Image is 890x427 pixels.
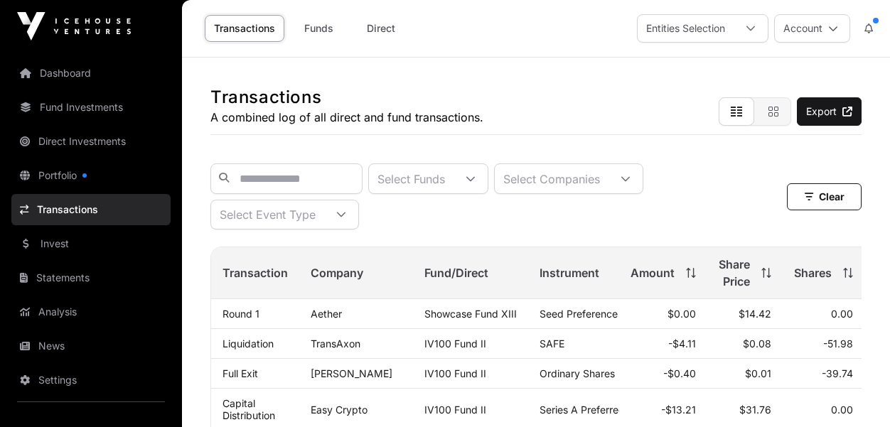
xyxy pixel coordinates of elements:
span: Ordinary Shares [540,367,615,379]
button: Clear [787,183,862,210]
span: $0.01 [745,367,771,379]
a: Aether [311,308,342,320]
span: Instrument [540,264,599,281]
a: IV100 Fund II [424,367,486,379]
a: Easy Crypto [311,404,368,416]
a: Settings [11,364,171,396]
span: Fund/Direct [424,264,488,281]
td: -$0.40 [619,359,707,389]
td: -$4.11 [619,329,707,359]
p: A combined log of all direct and fund transactions. [210,109,483,126]
span: Company [311,264,363,281]
td: $0.00 [619,299,707,329]
a: News [11,330,171,362]
div: Entities Selection [638,15,734,42]
a: Full Exit [222,367,258,379]
a: Invest [11,228,171,259]
span: Series A Preferred Share [540,404,655,416]
a: TransAxon [311,337,360,350]
a: Direct Investments [11,126,171,157]
span: Shares [794,264,832,281]
a: Export [797,97,862,126]
a: [PERSON_NAME] [311,367,392,379]
span: Transaction [222,264,288,281]
span: Share Price [719,256,750,290]
a: Transactions [205,15,284,42]
span: Seed Preference Shares [540,308,653,320]
a: Transactions [11,194,171,225]
a: IV100 Fund II [424,337,486,350]
a: Fund Investments [11,92,171,123]
a: Round 1 [222,308,259,320]
span: $31.76 [739,404,771,416]
span: -51.98 [823,337,853,350]
a: Liquidation [222,337,274,350]
span: SAFE [540,337,564,350]
span: $0.08 [743,337,771,350]
a: Portfolio [11,160,171,191]
a: Direct [353,15,409,42]
a: Analysis [11,296,171,328]
div: Select Event Type [211,200,324,229]
button: Account [774,14,850,43]
iframe: Chat Widget [819,359,890,427]
a: IV100 Fund II [424,404,486,416]
div: Select Companies [495,164,608,193]
h1: Transactions [210,86,483,109]
a: Statements [11,262,171,293]
a: Funds [290,15,347,42]
a: Showcase Fund XIII [424,308,517,320]
div: Select Funds [369,164,454,193]
span: 0.00 [831,308,853,320]
a: Capital Distribution [222,397,275,421]
span: $14.42 [739,308,771,320]
span: Amount [631,264,675,281]
a: Dashboard [11,58,171,89]
img: Icehouse Ventures Logo [17,12,131,40]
